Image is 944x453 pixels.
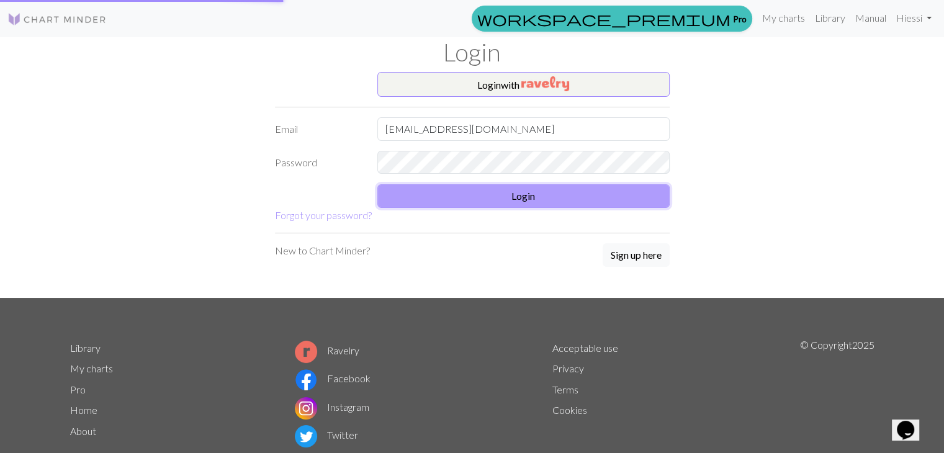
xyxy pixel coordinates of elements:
a: Sign up here [603,243,670,268]
a: Cookies [552,404,587,416]
a: Forgot your password? [275,209,372,221]
img: Twitter logo [295,425,317,447]
button: Login [377,184,670,208]
span: workspace_premium [477,10,730,27]
a: Hiessi [891,6,937,30]
a: Manual [850,6,891,30]
label: Password [267,151,370,174]
a: Pro [472,6,752,32]
iframe: chat widget [892,403,932,441]
a: Instagram [295,401,369,413]
a: Facebook [295,372,371,384]
a: Home [70,404,97,416]
a: Pro [70,383,86,395]
img: Instagram logo [295,397,317,419]
label: Email [267,117,370,141]
a: My charts [757,6,810,30]
a: Acceptable use [552,342,618,354]
a: Twitter [295,429,358,441]
img: Logo [7,12,107,27]
img: Ravelry [521,76,569,91]
a: About [70,425,96,437]
button: Loginwith [377,72,670,97]
a: Privacy [552,362,584,374]
p: New to Chart Minder? [275,243,370,258]
img: Facebook logo [295,369,317,391]
a: My charts [70,362,113,374]
a: Library [70,342,101,354]
p: © Copyright 2025 [800,338,874,451]
a: Library [810,6,850,30]
button: Sign up here [603,243,670,267]
a: Ravelry [295,344,359,356]
h1: Login [63,37,882,67]
a: Terms [552,383,578,395]
img: Ravelry logo [295,341,317,363]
